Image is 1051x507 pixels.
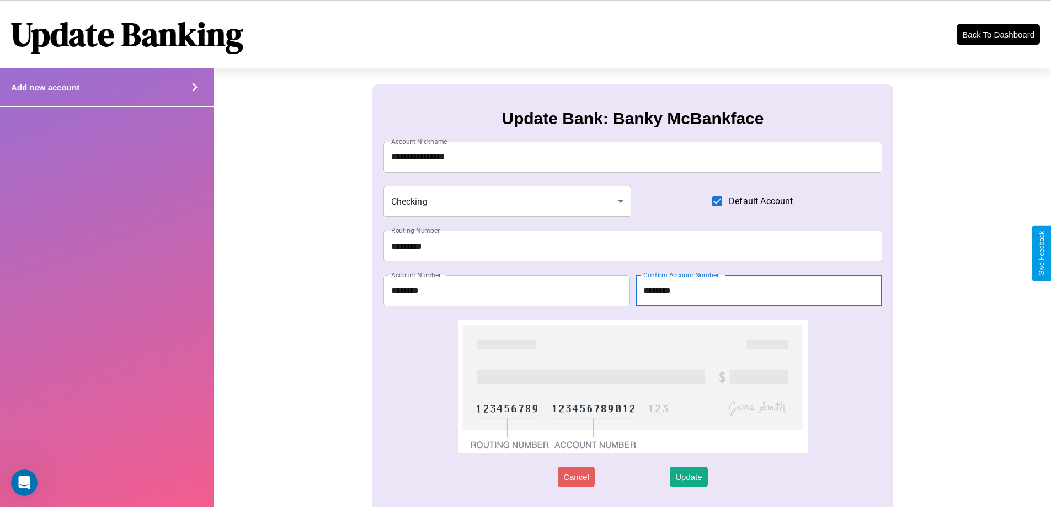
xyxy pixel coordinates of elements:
h4: Add new account [11,83,79,92]
span: Default Account [729,195,793,208]
button: Back To Dashboard [957,24,1040,45]
div: Give Feedback [1038,231,1045,276]
label: Confirm Account Number [643,270,719,280]
button: Update [670,467,707,487]
iframe: Intercom live chat [11,469,38,496]
label: Account Number [391,270,441,280]
button: Cancel [558,467,595,487]
label: Routing Number [391,226,440,235]
img: check [458,320,807,453]
h1: Update Banking [11,12,243,57]
div: Checking [383,186,632,217]
h3: Update Bank: Banky McBankface [502,109,764,128]
label: Account Nickname [391,137,447,146]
